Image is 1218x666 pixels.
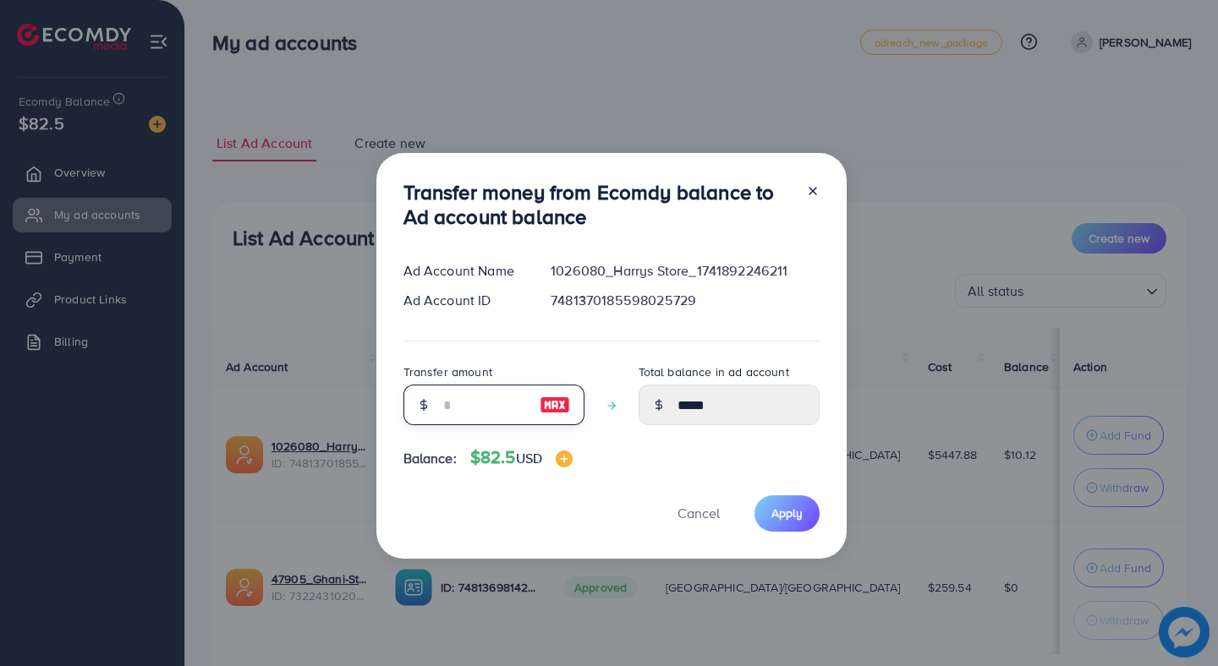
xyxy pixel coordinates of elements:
[403,363,492,380] label: Transfer amount
[390,291,538,310] div: Ad Account ID
[771,505,803,521] span: Apply
[403,180,793,229] h3: Transfer money from Ecomdy balance to Ad account balance
[556,450,573,467] img: image
[540,395,570,415] img: image
[656,495,741,532] button: Cancel
[639,363,789,380] label: Total balance in ad account
[537,261,832,281] div: 1026080_Harrys Store_1741892246211
[403,449,457,468] span: Balance:
[516,449,542,467] span: USD
[678,504,720,522] span: Cancel
[754,495,820,532] button: Apply
[537,291,832,310] div: 7481370185598025729
[470,447,573,468] h4: $82.5
[390,261,538,281] div: Ad Account Name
